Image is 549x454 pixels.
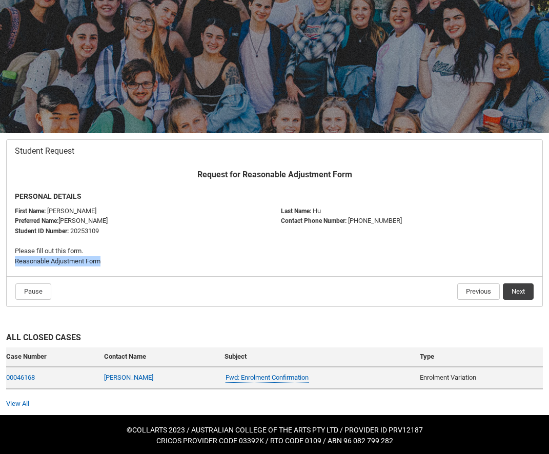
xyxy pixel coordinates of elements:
[457,283,500,300] button: Previous
[420,374,476,381] span: Enrolment Variation
[15,226,269,236] p: 20253109
[281,217,347,224] strong: Contact Phone Number:
[15,192,82,200] strong: PERSONAL DETAILS
[348,217,402,224] span: [PHONE_NUMBER]
[15,228,69,235] strong: Student ID Number:
[416,347,543,367] th: Type
[197,170,352,179] strong: Request for Reasonable Adjustment Form
[58,217,108,224] span: [PERSON_NAME]
[15,208,46,215] strong: First Name:
[100,347,220,367] th: Contact Name
[15,146,74,156] span: Student Request
[6,374,35,381] a: 00046168
[281,206,535,216] p: Hu
[281,208,311,215] strong: Last Name:
[104,374,153,381] a: [PERSON_NAME]
[220,347,416,367] th: Subject
[15,257,100,265] a: Reasonable Adjustment Form
[6,400,29,407] a: View All Cases
[6,332,543,347] h2: All Closed Cases
[226,373,309,383] a: Fwd: Enrolment Confirmation
[6,347,100,367] th: Case Number
[15,206,269,216] p: [PERSON_NAME]
[15,246,534,256] p: Please fill out this form.
[503,283,534,300] button: Next
[15,217,58,224] strong: Preferred Name:
[15,283,51,300] button: Pause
